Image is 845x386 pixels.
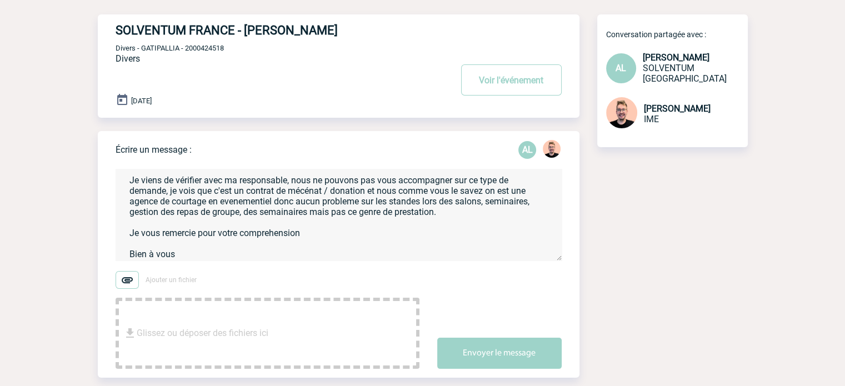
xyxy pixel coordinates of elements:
div: Adeline LE GOFF [518,141,536,159]
span: AL [616,63,626,73]
span: Divers [116,53,140,64]
span: Glissez ou déposer des fichiers ici [137,305,268,361]
span: IME [644,114,659,124]
h4: SOLVENTUM FRANCE - [PERSON_NAME] [116,23,418,37]
img: file_download.svg [123,327,137,340]
span: [PERSON_NAME] [644,103,711,114]
span: Ajouter un fichier [146,276,197,284]
div: Stefan MILADINOVIC [543,140,561,160]
span: Divers - GATIPALLIA - 2000424518 [116,44,224,52]
button: Envoyer le message [437,338,562,369]
img: 129741-1.png [543,140,561,158]
span: [PERSON_NAME] [643,52,709,63]
span: [DATE] [131,97,152,105]
span: SOLVENTUM [GEOGRAPHIC_DATA] [643,63,727,84]
p: AL [518,141,536,159]
p: Conversation partagée avec : [606,30,748,39]
p: Écrire un message : [116,144,192,155]
img: 129741-1.png [606,97,637,128]
button: Voir l'événement [461,64,562,96]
